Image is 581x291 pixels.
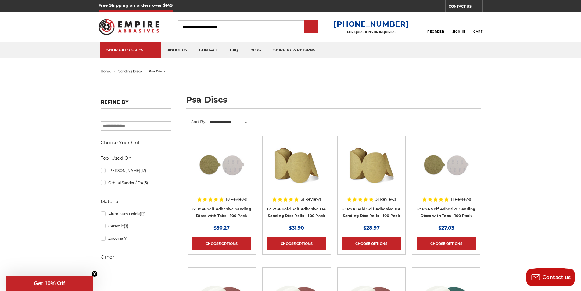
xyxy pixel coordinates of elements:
[101,99,171,109] h5: Refine by
[123,236,128,241] span: (7)
[149,69,165,73] span: psa discs
[427,20,444,33] a: Reorder
[101,198,171,205] h5: Material
[417,140,476,199] a: 5 inch PSA Disc
[267,207,326,218] a: 6" PSA Gold Self Adhesive DA Sanding Disc Rolls - 100 Pack
[161,42,193,58] a: about us
[101,139,171,146] h5: Choose Your Grit
[34,280,65,286] span: Get 10% Off
[334,20,409,28] a: [PHONE_NUMBER]
[101,69,111,73] a: home
[342,237,401,250] a: Choose Options
[438,225,454,231] span: $27.03
[188,117,206,126] label: Sort By:
[301,197,321,201] span: 31 Reviews
[224,42,244,58] a: faq
[192,207,251,218] a: 6" PSA Self Adhesive Sanding Discs with Tabs - 100 Pack
[101,209,171,219] a: Aluminum Oxide
[101,253,171,261] h5: Other
[347,140,396,189] img: 5" Sticky Backed Sanding Discs on a roll
[375,197,396,201] span: 31 Reviews
[267,237,326,250] a: Choose Options
[342,140,401,199] a: 5" Sticky Backed Sanding Discs on a roll
[197,140,246,189] img: 6 inch psa sanding disc
[226,197,247,201] span: 18 Reviews
[473,20,482,34] a: Cart
[101,233,171,244] a: Zirconia
[101,165,171,176] a: [PERSON_NAME]
[118,69,142,73] a: sanding discs
[425,158,467,171] a: Quick view
[193,42,224,58] a: contact
[350,158,393,171] a: Quick view
[186,96,481,109] h1: psa discs
[305,21,317,33] input: Submit
[192,237,251,250] a: Choose Options
[267,140,326,199] a: 6" DA Sanding Discs on a Roll
[342,207,400,218] a: 5" PSA Gold Self Adhesive DA Sanding Disc Rolls - 100 Pack
[473,30,482,34] span: Cart
[213,225,230,231] span: $30.27
[140,212,145,216] span: (13)
[143,180,148,185] span: (6)
[275,158,317,171] a: Quick view
[543,275,571,280] span: Contact us
[334,30,409,34] p: FOR QUESTIONS OR INQUIRIES
[526,268,575,286] button: Contact us
[106,48,155,52] div: SHOP CATEGORIES
[363,225,380,231] span: $28.97
[101,155,171,162] h5: Tool Used On
[427,30,444,34] span: Reorder
[99,15,160,39] img: Empire Abrasives
[101,177,171,188] a: Orbital Sander / DA
[244,42,267,58] a: blog
[267,42,321,58] a: shipping & returns
[422,140,471,189] img: 5 inch PSA Disc
[192,140,251,199] a: 6 inch psa sanding disc
[449,3,482,12] a: CONTACT US
[452,30,465,34] span: Sign In
[451,197,471,201] span: 11 Reviews
[140,168,146,173] span: (17)
[209,118,251,127] select: Sort By:
[101,221,171,231] a: Ceramic
[272,140,321,189] img: 6" DA Sanding Discs on a Roll
[417,207,475,218] a: 5" PSA Self Adhesive Sanding Discs with Tabs - 100 Pack
[91,271,98,277] button: Close teaser
[6,276,93,291] div: Get 10% OffClose teaser
[417,237,476,250] a: Choose Options
[289,225,304,231] span: $31.90
[201,158,243,171] a: Quick view
[124,224,128,228] span: (3)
